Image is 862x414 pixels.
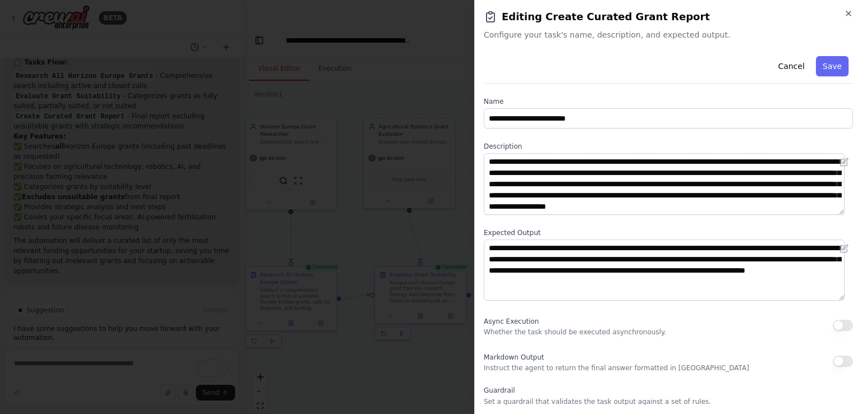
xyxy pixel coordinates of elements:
[484,386,853,395] label: Guardrail
[484,142,853,151] label: Description
[484,353,544,361] span: Markdown Output
[837,155,851,169] button: Open in editor
[771,56,811,76] button: Cancel
[484,328,666,337] p: Whether the task should be executed asynchronously.
[484,364,749,372] p: Instruct the agent to return the final answer formatted in [GEOGRAPHIC_DATA]
[484,29,853,40] span: Configure your task's name, description, and expected output.
[484,97,853,106] label: Name
[484,397,853,406] p: Set a guardrail that validates the task output against a set of rules.
[484,9,853,25] h2: Editing Create Curated Grant Report
[816,56,849,76] button: Save
[837,242,851,255] button: Open in editor
[484,228,853,237] label: Expected Output
[484,318,539,325] span: Async Execution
